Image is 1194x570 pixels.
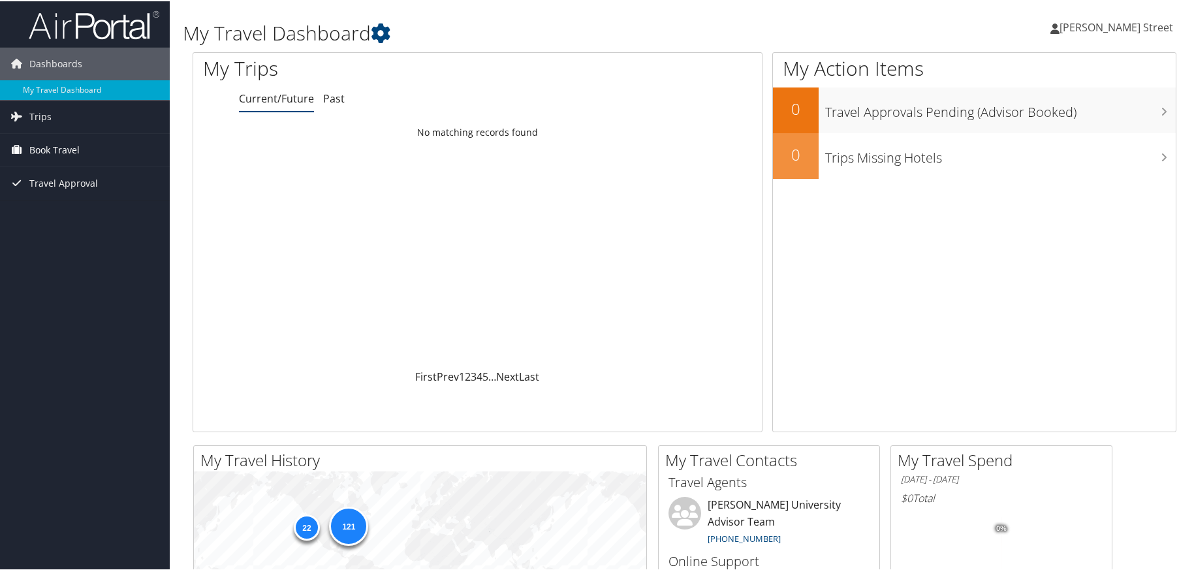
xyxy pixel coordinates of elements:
[29,46,82,79] span: Dashboards
[29,166,98,198] span: Travel Approval
[1050,7,1186,46] a: [PERSON_NAME] Street
[482,368,488,383] a: 5
[668,551,870,569] h3: Online Support
[193,119,762,143] td: No matching records found
[200,448,646,470] h2: My Travel History
[29,99,52,132] span: Trips
[459,368,465,383] a: 1
[519,368,539,383] a: Last
[477,368,482,383] a: 4
[183,18,852,46] h1: My Travel Dashboard
[437,368,459,383] a: Prev
[825,95,1176,120] h3: Travel Approvals Pending (Advisor Booked)
[901,490,1102,504] h6: Total
[773,97,819,119] h2: 0
[901,490,913,504] span: $0
[773,132,1176,178] a: 0Trips Missing Hotels
[293,513,319,539] div: 22
[415,368,437,383] a: First
[773,54,1176,81] h1: My Action Items
[996,524,1007,531] tspan: 0%
[901,472,1102,484] h6: [DATE] - [DATE]
[471,368,477,383] a: 3
[203,54,515,81] h1: My Trips
[29,8,159,39] img: airportal-logo.png
[323,90,345,104] a: Past
[773,142,819,165] h2: 0
[496,368,519,383] a: Next
[825,141,1176,166] h3: Trips Missing Hotels
[239,90,314,104] a: Current/Future
[662,496,876,549] li: [PERSON_NAME] University Advisor Team
[488,368,496,383] span: …
[29,133,80,165] span: Book Travel
[329,505,368,545] div: 121
[898,448,1112,470] h2: My Travel Spend
[668,472,870,490] h3: Travel Agents
[1060,19,1173,33] span: [PERSON_NAME] Street
[773,86,1176,132] a: 0Travel Approvals Pending (Advisor Booked)
[708,531,781,543] a: [PHONE_NUMBER]
[465,368,471,383] a: 2
[665,448,879,470] h2: My Travel Contacts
